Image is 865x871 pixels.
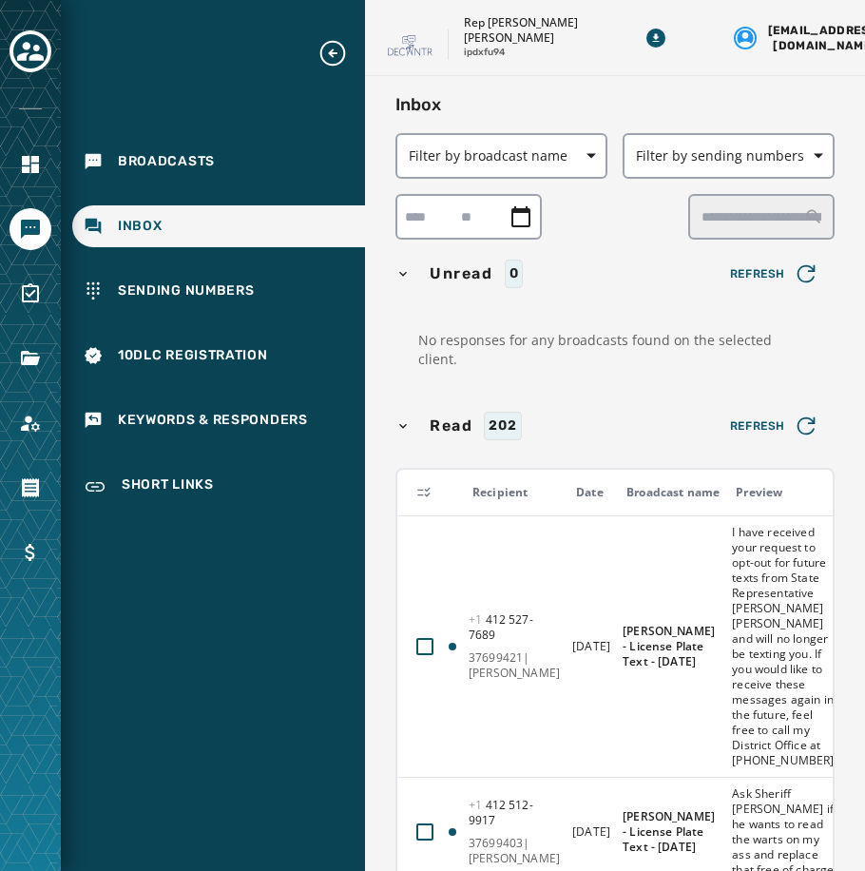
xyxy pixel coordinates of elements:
span: Filter by sending numbers [636,146,821,165]
button: Expand sub nav menu [317,38,363,68]
div: Recipient [472,485,560,500]
span: Unread [426,262,497,285]
button: Download Menu [639,21,673,55]
span: Refresh [730,261,819,287]
span: Sending Numbers [118,281,255,300]
div: 202 [484,412,521,440]
a: Navigate to Orders [10,467,51,509]
span: Read [426,415,476,437]
button: Read202 [395,412,715,440]
a: Navigate to Files [10,338,51,379]
span: 37699403|[PERSON_NAME] [469,836,560,866]
span: 37699421|[PERSON_NAME] [469,650,560,681]
a: Navigate to Sending Numbers [72,270,365,312]
span: No responses for any broadcasts found on the selected client. [418,331,812,369]
span: +1 [469,797,486,813]
div: Broadcast name [626,485,720,500]
div: Preview [736,485,836,500]
button: Refresh [715,255,835,293]
a: Navigate to Broadcasts [72,141,365,183]
span: Broadcasts [118,152,215,171]
h2: Inbox [395,91,835,118]
a: Navigate to Short Links [72,464,365,510]
span: Inbox [118,217,163,236]
button: Unread0 [395,260,707,288]
button: Filter by sending numbers [623,133,835,179]
span: [PERSON_NAME] - License Plate Text - [DATE] [623,624,720,669]
span: Filter by broadcast name [409,146,594,165]
p: Rep [PERSON_NAME] [PERSON_NAME] [464,15,586,46]
a: Navigate to Surveys [10,273,51,315]
span: Short Links [122,475,214,498]
button: Filter by broadcast name [395,133,607,179]
a: Navigate to Messaging [10,208,51,250]
span: Keywords & Responders [118,411,308,430]
span: 10DLC Registration [118,346,268,365]
span: [PERSON_NAME] - License Plate Text - [DATE] [623,809,720,855]
a: Navigate to Inbox [72,205,365,247]
a: Navigate to Billing [10,532,51,573]
span: Refresh [730,413,819,439]
a: Navigate to Account [10,402,51,444]
span: I have received your request to opt-out for future texts from State Representative [PERSON_NAME] ... [732,525,836,768]
div: 0 [505,260,524,288]
button: Toggle account select drawer [10,30,51,72]
a: Navigate to 10DLC Registration [72,335,365,377]
span: 412 512 - 9917 [469,797,533,828]
span: [DATE] [572,823,610,840]
a: Navigate to Keywords & Responders [72,399,365,441]
span: [DATE] [572,638,610,654]
span: 412 527 - 7689 [469,611,533,643]
button: Refresh [715,407,835,445]
p: ipdxfu94 [464,46,506,60]
span: +1 [469,611,486,628]
div: Date [576,485,610,500]
a: Navigate to Home [10,144,51,185]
